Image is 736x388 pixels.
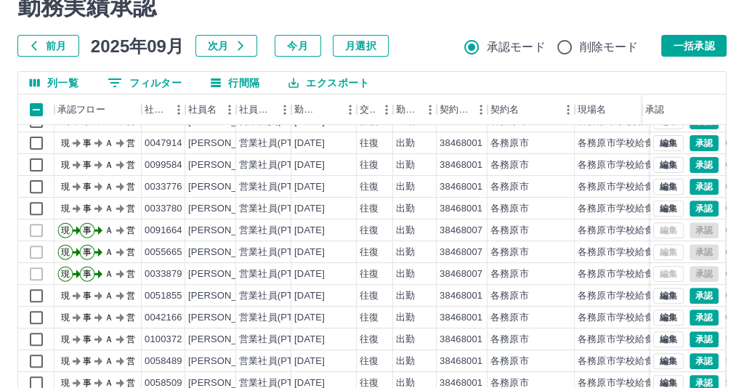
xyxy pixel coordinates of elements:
[145,158,182,172] div: 0099584
[440,158,482,172] div: 38468001
[57,94,105,125] div: 承認フロー
[105,247,113,257] text: Ａ
[83,138,92,148] text: 事
[168,99,190,121] button: メニュー
[61,356,70,366] text: 現
[653,157,684,173] button: 編集
[105,291,113,301] text: Ａ
[578,94,606,125] div: 現場名
[239,137,315,150] div: 営業社員(PT契約)
[294,137,325,150] div: [DATE]
[83,160,92,170] text: 事
[83,225,92,235] text: 事
[578,202,692,216] div: 各務原市学校給食センター
[105,203,113,214] text: Ａ
[294,267,325,281] div: [DATE]
[360,158,379,172] div: 往復
[239,202,315,216] div: 営業社員(PT契約)
[440,267,482,281] div: 38468007
[396,289,415,303] div: 出勤
[105,269,113,279] text: Ａ
[653,288,684,304] button: 編集
[294,158,325,172] div: [DATE]
[440,246,482,259] div: 38468007
[690,201,719,217] button: 承認
[360,355,379,368] div: 往復
[145,224,182,238] div: 0091664
[360,137,379,150] div: 往復
[490,137,529,150] div: 各務原市
[188,137,267,150] div: [PERSON_NAME]
[440,94,470,125] div: 契約コード
[440,180,482,194] div: 38468001
[188,311,267,325] div: [PERSON_NAME]
[188,224,267,238] div: [PERSON_NAME]
[653,353,684,369] button: 編集
[239,355,315,368] div: 営業社員(PT契約)
[274,99,296,121] button: メニュー
[96,72,193,94] button: フィルター表示
[440,202,482,216] div: 38468001
[578,224,692,238] div: 各務原市学校給食センター
[188,94,217,125] div: 社員名
[490,267,529,281] div: 各務原市
[294,333,325,347] div: [DATE]
[490,180,529,194] div: 各務原市
[490,355,529,368] div: 各務原市
[396,333,415,347] div: 出勤
[294,180,325,194] div: [DATE]
[357,94,393,125] div: 交通費
[690,157,719,173] button: 承認
[126,160,135,170] text: 営
[419,99,441,121] button: メニュー
[61,247,70,257] text: 現
[145,267,182,281] div: 0033879
[17,35,79,57] button: 前月
[126,269,135,279] text: 営
[239,311,315,325] div: 営業社員(PT契約)
[333,35,389,57] button: 月選択
[83,356,92,366] text: 事
[319,100,339,120] button: ソート
[277,72,380,94] button: エクスポート
[54,94,142,125] div: 承認フロー
[61,269,70,279] text: 現
[126,356,135,366] text: 営
[294,246,325,259] div: [DATE]
[61,138,70,148] text: 現
[145,137,182,150] div: 0047914
[653,201,684,217] button: 編集
[490,158,529,172] div: 各務原市
[360,202,379,216] div: 往復
[61,182,70,192] text: 現
[440,137,482,150] div: 38468001
[188,158,267,172] div: [PERSON_NAME]
[360,246,379,259] div: 往復
[239,180,315,194] div: 営業社員(PT契約)
[396,355,415,368] div: 出勤
[488,94,575,125] div: 契約名
[61,334,70,344] text: 現
[105,334,113,344] text: Ａ
[360,289,379,303] div: 往復
[578,158,692,172] div: 各務原市学校給食センター
[105,182,113,192] text: Ａ
[219,99,240,121] button: メニュー
[294,94,319,125] div: 勤務日
[393,94,437,125] div: 勤務区分
[653,310,684,326] button: 編集
[580,39,639,56] span: 削除モード
[91,35,184,57] h5: 2025年09月
[105,378,113,388] text: Ａ
[61,160,70,170] text: 現
[105,312,113,323] text: Ａ
[440,289,482,303] div: 38468001
[396,246,415,259] div: 出勤
[440,355,482,368] div: 38468001
[188,333,267,347] div: [PERSON_NAME]
[396,137,415,150] div: 出勤
[83,312,92,323] text: 事
[239,289,315,303] div: 営業社員(PT契約)
[188,289,267,303] div: [PERSON_NAME]
[126,334,135,344] text: 営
